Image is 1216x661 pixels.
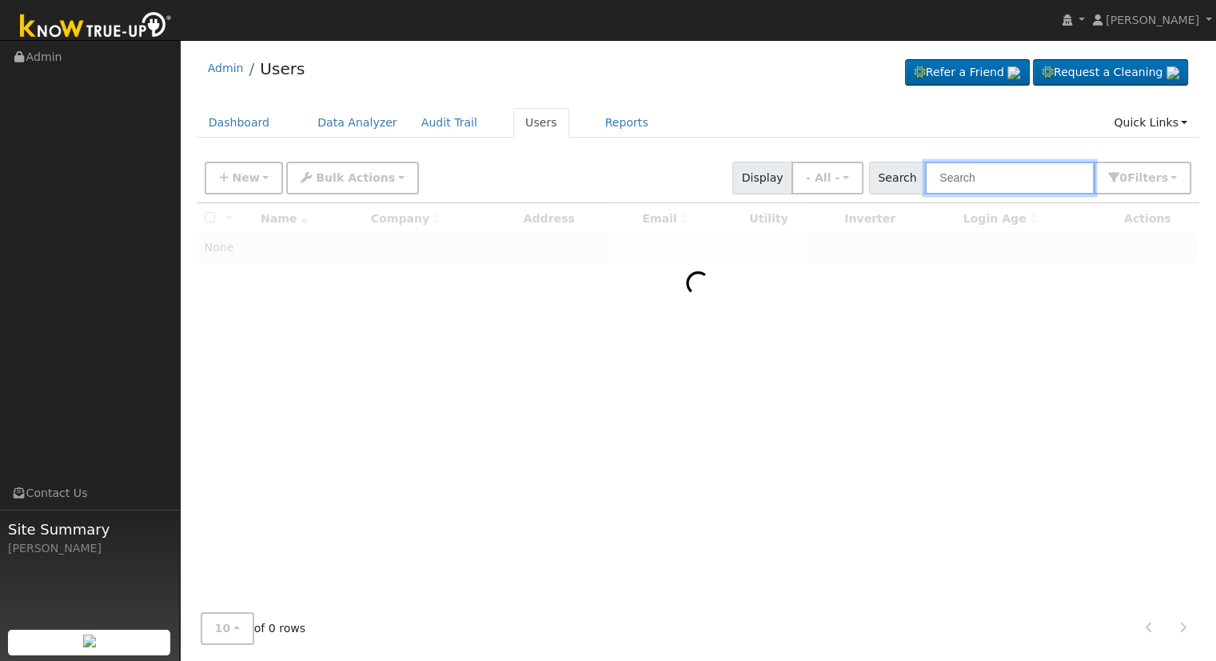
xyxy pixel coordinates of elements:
span: Bulk Actions [316,171,395,184]
img: retrieve [1166,66,1179,79]
span: Filter [1127,171,1168,184]
button: - All - [791,162,863,194]
input: Search [925,162,1094,194]
a: Users [513,108,569,138]
img: Know True-Up [12,9,180,45]
a: Request a Cleaning [1033,59,1188,86]
a: Users [260,59,305,78]
img: retrieve [83,635,96,647]
span: Site Summary [8,519,171,540]
button: 0Filters [1094,162,1191,194]
img: retrieve [1007,66,1020,79]
a: Dashboard [197,108,282,138]
span: New [232,171,259,184]
span: 10 [215,622,231,635]
a: Admin [208,62,244,74]
span: Search [869,162,926,194]
button: 10 [201,612,254,645]
span: Display [732,162,792,194]
button: Bulk Actions [286,162,418,194]
a: Data Analyzer [305,108,409,138]
span: of 0 rows [201,612,306,645]
span: [PERSON_NAME] [1106,14,1199,26]
a: Reports [593,108,660,138]
button: New [205,162,284,194]
div: [PERSON_NAME] [8,540,171,557]
span: s [1161,171,1167,184]
a: Quick Links [1102,108,1199,138]
a: Audit Trail [409,108,489,138]
a: Refer a Friend [905,59,1030,86]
